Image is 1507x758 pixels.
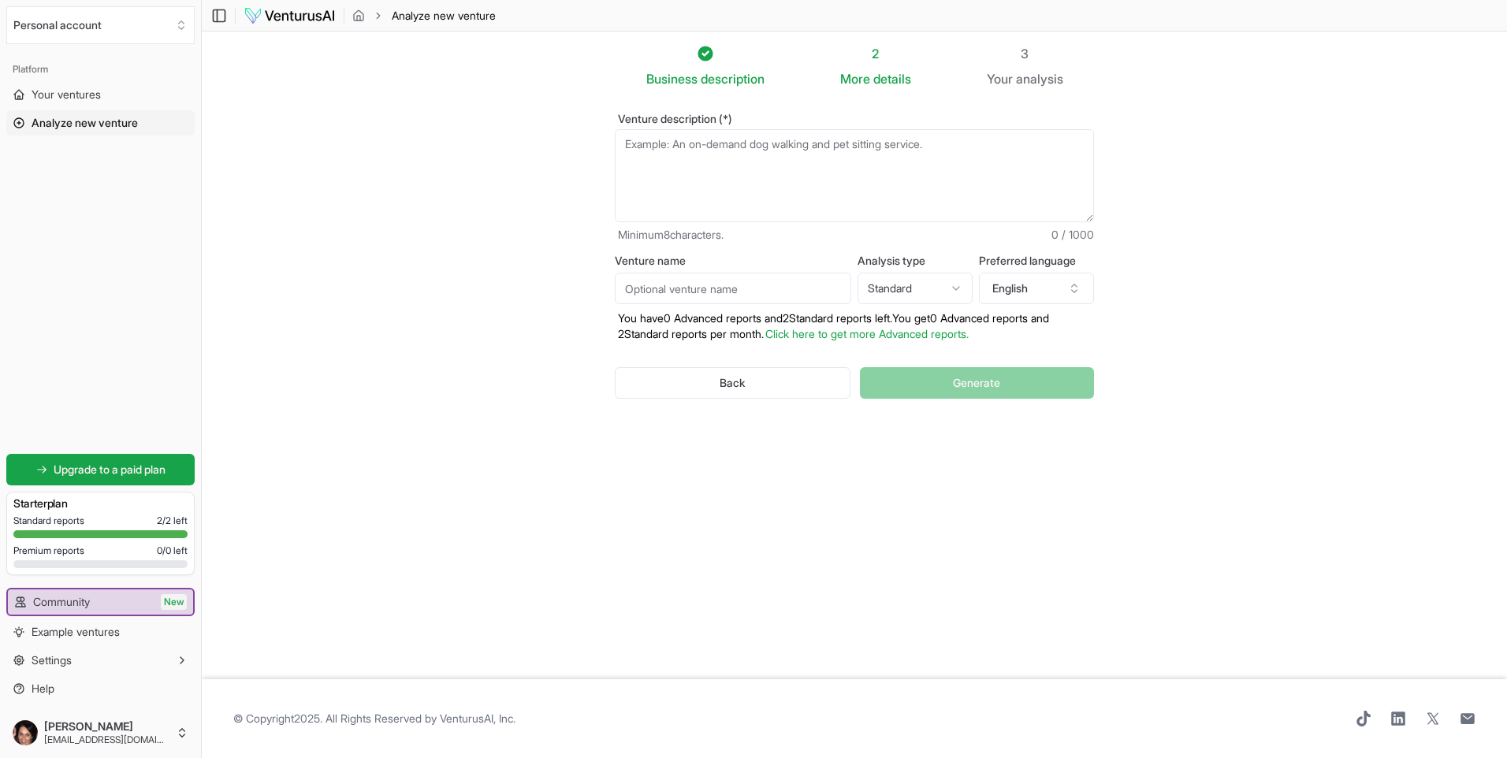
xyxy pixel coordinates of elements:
[6,714,195,752] button: [PERSON_NAME][EMAIL_ADDRESS][DOMAIN_NAME]
[8,589,193,615] a: CommunityNew
[840,69,870,88] span: More
[618,227,724,243] span: Minimum 8 characters.
[13,496,188,511] h3: Starter plan
[6,6,195,44] button: Select an organization
[44,734,169,746] span: [EMAIL_ADDRESS][DOMAIN_NAME]
[13,544,84,557] span: Premium reports
[646,69,698,88] span: Business
[244,6,336,25] img: logo
[6,676,195,701] a: Help
[6,82,195,107] a: Your ventures
[32,87,101,102] span: Your ventures
[765,327,969,340] a: Click here to get more Advanced reports.
[979,273,1094,304] button: English
[32,652,72,668] span: Settings
[6,57,195,82] div: Platform
[32,115,138,131] span: Analyze new venture
[615,310,1094,342] p: You have 0 Advanced reports and 2 Standard reports left. Y ou get 0 Advanced reports and 2 Standa...
[615,273,851,304] input: Optional venture name
[6,648,195,673] button: Settings
[701,71,765,87] span: description
[161,594,187,610] span: New
[6,619,195,645] a: Example ventures
[54,462,166,477] span: Upgrade to a paid plan
[615,255,851,266] label: Venture name
[233,711,515,726] span: © Copyright 2025 . All Rights Reserved by .
[352,8,496,24] nav: breadcrumb
[615,113,1094,124] label: Venture description (*)
[13,515,84,527] span: Standard reports
[615,367,850,399] button: Back
[1051,227,1094,243] span: 0 / 1000
[32,681,54,697] span: Help
[44,719,169,734] span: [PERSON_NAME]
[440,712,513,725] a: VenturusAI, Inc
[840,44,911,63] div: 2
[6,110,195,136] a: Analyze new venture
[32,624,120,640] span: Example ventures
[392,8,496,24] span: Analyze new venture
[987,44,1063,63] div: 3
[157,544,188,557] span: 0 / 0 left
[858,255,973,266] label: Analysis type
[987,69,1013,88] span: Your
[157,515,188,527] span: 2 / 2 left
[13,720,38,745] img: ACg8ocKQTA60MoubnlO1fhknM5YBL24kkeNzdrTSF9em9MLBwy6J2hc=s96-c
[6,454,195,485] a: Upgrade to a paid plan
[979,255,1094,266] label: Preferred language
[1016,71,1063,87] span: analysis
[33,594,90,610] span: Community
[873,71,911,87] span: details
